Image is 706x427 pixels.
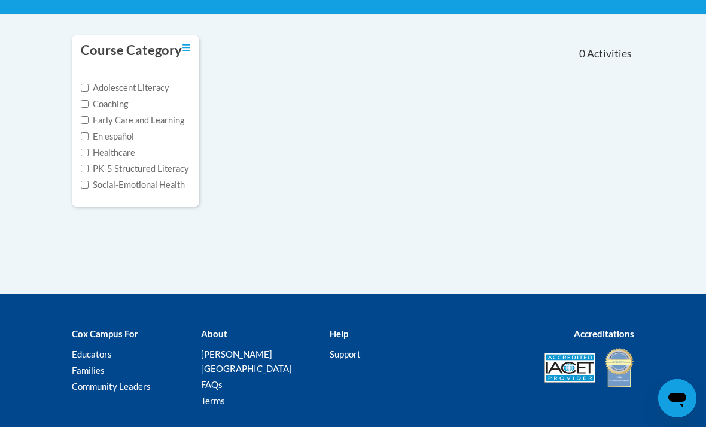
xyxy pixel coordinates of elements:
label: Healthcare [81,146,135,159]
a: Toggle collapse [182,41,190,54]
label: PK-5 Structured Literacy [81,162,189,175]
label: Adolescent Literacy [81,81,169,95]
a: Families [72,365,105,375]
img: Accredited IACET® Provider [544,353,595,383]
input: Checkbox for Options [81,132,89,140]
img: IDA® Accredited [604,347,634,389]
input: Checkbox for Options [81,84,89,92]
a: Educators [72,349,112,359]
a: FAQs [201,379,223,390]
span: Activities [587,47,632,60]
label: Social-Emotional Health [81,178,185,192]
a: Community Leaders [72,381,151,392]
h3: Course Category [81,41,182,60]
b: About [201,328,227,339]
input: Checkbox for Options [81,100,89,108]
label: En español [81,130,134,143]
b: Cox Campus For [72,328,138,339]
input: Checkbox for Options [81,149,89,156]
b: Accreditations [574,328,634,339]
span: 0 [579,47,585,60]
label: Early Care and Learning [81,114,184,127]
b: Help [330,328,348,339]
iframe: Button to launch messaging window [658,379,696,417]
input: Checkbox for Options [81,116,89,124]
label: Coaching [81,98,128,111]
input: Checkbox for Options [81,165,89,172]
a: Support [330,349,361,359]
a: Terms [201,395,225,406]
a: [PERSON_NAME][GEOGRAPHIC_DATA] [201,349,292,374]
input: Checkbox for Options [81,181,89,189]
